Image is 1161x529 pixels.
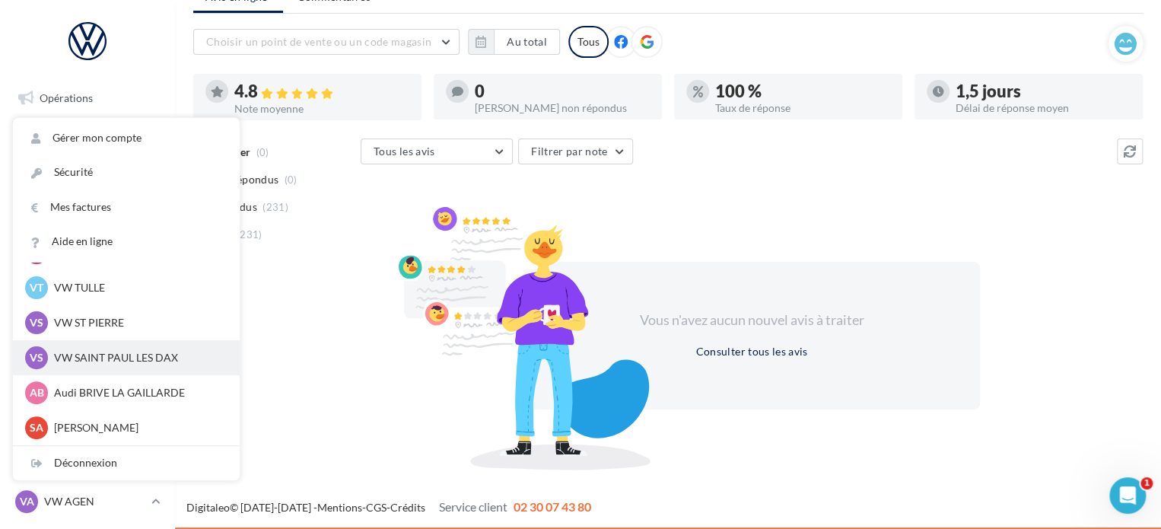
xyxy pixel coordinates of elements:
p: VW TULLE [54,280,221,295]
span: VS [30,350,43,365]
span: VT [30,280,43,295]
a: Campagnes DataOnDemand [9,399,166,444]
span: Service client [439,499,507,514]
div: Tous [568,26,609,58]
span: VA [20,494,34,509]
a: Aide en ligne [13,225,240,259]
a: Boîte de réception [9,120,166,153]
a: Contacts [9,235,166,267]
div: Note moyenne [234,104,409,114]
span: VS [30,315,43,330]
span: AB [30,385,44,400]
button: Filtrer par note [518,139,633,164]
button: Tous les avis [361,139,513,164]
div: 100 % [715,83,890,100]
div: Taux de réponse [715,103,890,113]
p: VW SAINT PAUL LES DAX [54,350,221,365]
div: Déconnexion [13,446,240,480]
div: 1,5 jours [956,83,1131,100]
span: Tous les avis [374,145,435,158]
a: Calendrier [9,311,166,343]
a: VA VW AGEN [12,487,163,516]
span: Choisir un point de vente ou un code magasin [206,35,431,48]
a: CGS [366,501,386,514]
span: SA [30,420,43,435]
button: Choisir un point de vente ou un code magasin [193,29,460,55]
span: (231) [237,228,262,241]
span: (0) [285,174,297,186]
span: 02 30 07 43 80 [514,499,591,514]
div: 4.8 [234,83,409,100]
a: Gérer mon compte [13,121,240,155]
button: Au total [468,29,560,55]
div: Délai de réponse moyen [956,103,1131,113]
div: Vous n'avez aucun nouvel avis à traiter [621,311,883,330]
button: Consulter tous les avis [689,343,813,361]
iframe: Intercom live chat [1109,477,1146,514]
button: Au total [494,29,560,55]
a: Visibilité en ligne [9,159,166,191]
a: Mentions [317,501,362,514]
span: Non répondus [208,172,278,187]
p: Audi BRIVE LA GAILLARDE [54,385,221,400]
p: VW ST PIERRE [54,315,221,330]
a: PLV et print personnalisable [9,349,166,394]
p: [PERSON_NAME] [54,420,221,435]
span: © [DATE]-[DATE] - - - [186,501,591,514]
a: Digitaleo [186,501,230,514]
a: Crédits [390,501,425,514]
div: [PERSON_NAME] non répondus [475,103,650,113]
a: Mes factures [13,190,240,225]
span: Opérations [40,91,93,104]
p: VW AGEN [44,494,145,509]
a: Médiathèque [9,272,166,304]
span: (231) [262,201,288,213]
a: Sécurité [13,155,240,190]
div: 0 [475,83,650,100]
a: Campagnes [9,197,166,229]
a: Opérations [9,82,166,114]
span: 1 [1140,477,1153,489]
